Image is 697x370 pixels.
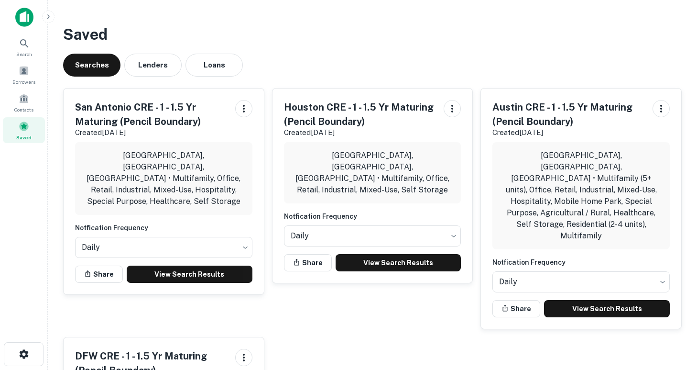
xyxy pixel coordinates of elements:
[544,300,670,317] a: View Search Results
[492,300,540,317] button: Share
[284,127,436,138] p: Created [DATE]
[75,223,252,233] h6: Notfication Frequency
[14,106,33,113] span: Contacts
[83,150,245,207] p: [GEOGRAPHIC_DATA], [GEOGRAPHIC_DATA], [GEOGRAPHIC_DATA] • Multifamily, Office, Retail, Industrial...
[16,50,32,58] span: Search
[284,223,461,249] div: Without label
[75,100,228,129] h5: San Antonio CRE - 1 - 1.5 Yr Maturing (Pencil Boundary)
[3,34,45,60] a: Search
[75,234,252,261] div: Without label
[492,127,645,138] p: Created [DATE]
[292,150,454,196] p: [GEOGRAPHIC_DATA], [GEOGRAPHIC_DATA], [GEOGRAPHIC_DATA] • Multifamily, Office, Retail, Industrial...
[3,90,45,115] a: Contacts
[16,134,32,141] span: Saved
[63,54,120,77] button: Searches
[500,150,662,242] p: [GEOGRAPHIC_DATA], [GEOGRAPHIC_DATA], [GEOGRAPHIC_DATA] • Multifamily (5+ units), Office, Retail,...
[127,266,252,283] a: View Search Results
[492,257,670,268] h6: Notfication Frequency
[284,211,461,222] h6: Notfication Frequency
[3,62,45,88] a: Borrowers
[15,8,33,27] img: capitalize-icon.png
[284,254,332,271] button: Share
[3,117,45,143] a: Saved
[75,266,123,283] button: Share
[649,293,697,339] iframe: Chat Widget
[63,23,682,46] h3: Saved
[492,100,645,129] h5: Austin CRE - 1 - 1.5 Yr Maturing (Pencil Boundary)
[492,269,670,295] div: Without label
[124,54,182,77] button: Lenders
[12,78,35,86] span: Borrowers
[185,54,243,77] button: Loans
[336,254,461,271] a: View Search Results
[284,100,436,129] h5: Houston CRE - 1 - 1.5 Yr Maturing (Pencil Boundary)
[75,127,228,138] p: Created [DATE]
